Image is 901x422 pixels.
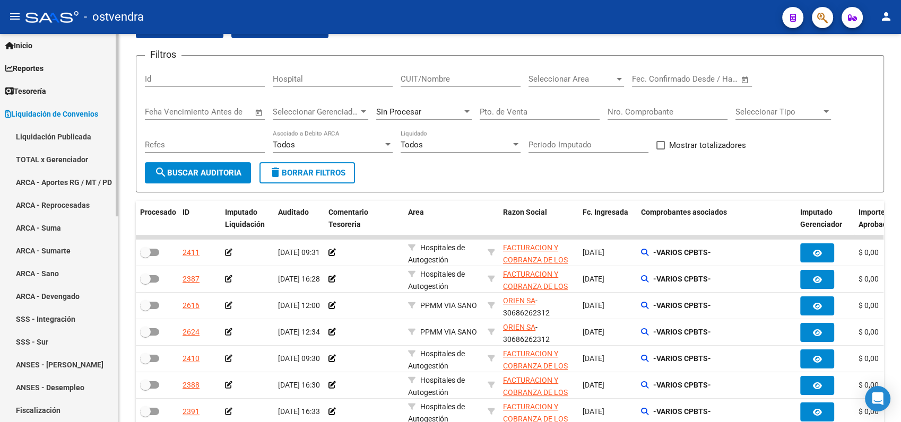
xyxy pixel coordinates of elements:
div: 2410 [183,353,200,365]
h3: Filtros [145,47,181,62]
datatable-header-cell: Imputado Gerenciador [796,201,854,236]
datatable-header-cell: Area [404,201,483,236]
span: ID [183,208,189,216]
div: - 30715497456 [503,242,574,264]
button: Open calendar [739,74,751,86]
span: Comprobantes asociados [641,208,727,216]
mat-icon: person [880,10,893,23]
span: FACTURACION Y COBRANZA DE LOS EFECTORES PUBLICOS S.E. [503,243,568,288]
datatable-header-cell: Auditado [274,201,324,236]
span: Comentario Tesoreria [328,208,368,228]
span: PPMM VIA SANO [420,301,477,310]
span: Imputado Gerenciador [800,208,842,228]
span: Liquidación de Convenios [5,108,98,120]
span: $ 0,00 [859,301,879,310]
span: Auditado [278,208,309,216]
strong: -VARIOS CPBTS- [653,248,711,257]
div: 2411 [183,247,200,259]
mat-icon: search [154,166,167,179]
span: $ 0,00 [859,381,879,389]
span: Razon Social [503,208,547,216]
span: Hospitales de Autogestión [408,243,465,264]
span: [DATE] 16:33 [278,407,320,416]
span: Sin Procesar [376,107,421,117]
span: [DATE] [583,301,604,310]
span: [DATE] [583,328,604,336]
div: - 30686262312 [503,321,574,344]
mat-icon: menu [8,10,21,23]
span: Hospitales de Autogestión [408,349,465,370]
span: Hospitales de Autogestión [408,376,465,397]
button: Buscar Auditoria [145,162,251,183]
span: $ 0,00 [859,328,879,336]
span: Tesorería [5,85,46,97]
span: [DATE] [583,275,604,283]
span: [DATE] 16:28 [278,275,320,283]
span: Importe Aprobado [859,208,891,228]
span: Todos [401,140,423,150]
div: 2624 [183,326,200,338]
strong: -VARIOS CPBTS- [653,354,711,363]
span: Seleccionar Tipo [735,107,821,117]
span: Todos [273,140,295,150]
span: $ 0,00 [859,407,879,416]
span: Area [408,208,424,216]
mat-icon: delete [269,166,282,179]
datatable-header-cell: Comentario Tesoreria [324,201,404,236]
span: PPMM VIA SANO [420,328,477,336]
span: FACTURACION Y COBRANZA DE LOS EFECTORES PUBLICOS S.E. [503,270,568,314]
strong: -VARIOS CPBTS- [653,381,711,389]
span: [DATE] 09:31 [278,248,320,257]
div: 2388 [183,379,200,391]
span: [DATE] 16:30 [278,381,320,389]
div: 2391 [183,406,200,418]
span: FACTURACION Y COBRANZA DE LOS EFECTORES PUBLICOS S.E. [503,376,568,420]
strong: -VARIOS CPBTS- [653,328,711,336]
datatable-header-cell: Procesado [136,201,178,236]
span: Mostrar totalizadores [669,139,746,152]
div: - 30686262312 [503,295,574,317]
span: ORIEN SA [503,323,535,331]
strong: -VARIOS CPBTS- [653,275,711,283]
span: [DATE] [583,381,604,389]
span: [DATE] [583,354,604,363]
span: Seleccionar Gerenciador [273,107,359,117]
div: - 30715497456 [503,268,574,291]
span: - ostvendra [84,5,144,29]
span: Borrar Filtros [269,168,345,178]
span: FACTURACION Y COBRANZA DE LOS EFECTORES PUBLICOS S.E. [503,349,568,394]
span: Fc. Ingresada [583,208,628,216]
span: $ 0,00 [859,275,879,283]
span: [DATE] [583,248,604,257]
span: Inicio [5,40,32,51]
div: 2387 [183,273,200,285]
div: - 30715497456 [503,374,574,397]
datatable-header-cell: Imputado Liquidación [221,201,274,236]
span: Reportes [5,63,44,74]
span: [DATE] 12:34 [278,328,320,336]
span: Hospitales de Autogestión [408,270,465,291]
strong: -VARIOS CPBTS- [653,407,711,416]
span: [DATE] [583,407,604,416]
datatable-header-cell: Comprobantes asociados [637,201,796,236]
button: Borrar Filtros [259,162,355,183]
span: [DATE] 09:30 [278,354,320,363]
span: ORIEN SA [503,296,535,305]
input: Fecha inicio [632,74,675,84]
div: Open Intercom Messenger [865,386,890,411]
datatable-header-cell: ID [178,201,221,236]
span: $ 0,00 [859,248,879,257]
input: Fecha fin [685,74,736,84]
span: Imputado Liquidación [225,208,265,228]
div: 2616 [183,300,200,312]
div: - 30715497456 [503,348,574,370]
span: $ 0,00 [859,354,879,363]
span: Buscar Auditoria [154,168,241,178]
span: Procesado [140,208,176,216]
strong: -VARIOS CPBTS- [653,301,711,310]
button: Open calendar [253,107,265,119]
datatable-header-cell: Fc. Ingresada [578,201,637,236]
span: [DATE] 12:00 [278,301,320,310]
datatable-header-cell: Razon Social [499,201,578,236]
span: Seleccionar Area [529,74,614,84]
